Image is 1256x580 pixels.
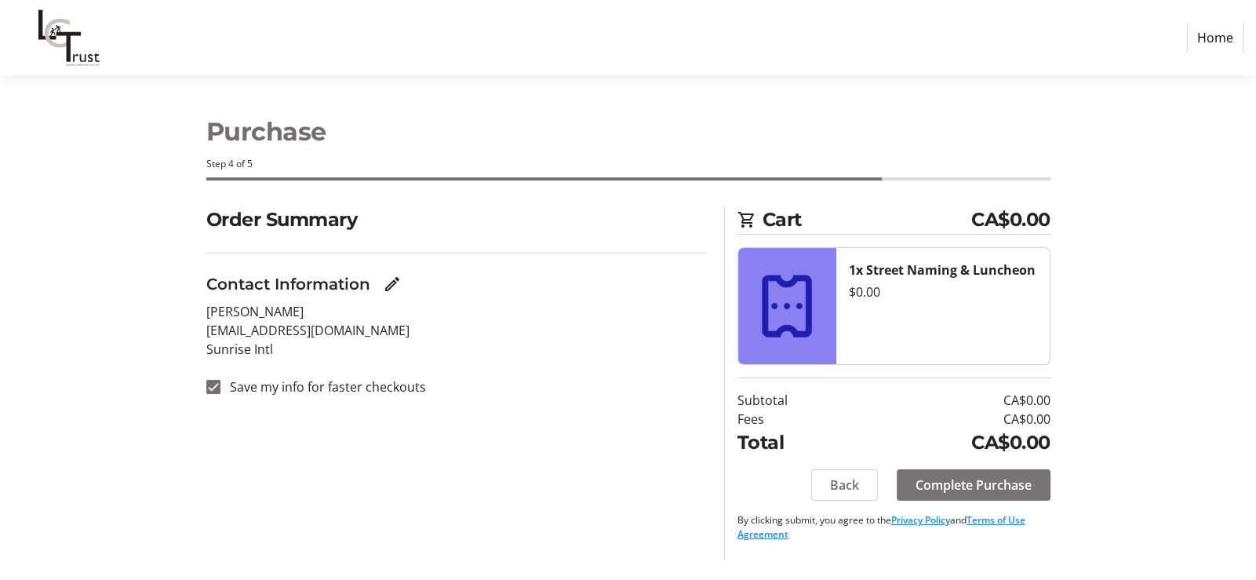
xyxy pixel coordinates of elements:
td: Total [737,429,859,457]
span: CA$0.00 [971,206,1050,234]
span: Cart [763,206,972,234]
td: CA$0.00 [859,391,1050,410]
img: LCT's Logo [13,6,124,69]
div: Step 4 of 5 [206,157,1050,171]
td: Subtotal [737,391,859,410]
td: CA$0.00 [859,429,1050,457]
span: Complete Purchase [916,476,1032,494]
p: [PERSON_NAME] [206,302,705,321]
td: Fees [737,410,859,429]
span: Back [830,476,859,494]
button: Back [811,469,878,501]
label: Save my info for faster checkouts [220,378,426,396]
button: Edit Contact Information [377,268,408,300]
p: [EMAIL_ADDRESS][DOMAIN_NAME] [206,321,705,340]
td: CA$0.00 [859,410,1050,429]
p: By clicking submit, you agree to the and [737,513,1050,542]
strong: 1x Street Naming & Luncheon [849,261,1036,279]
div: $0.00 [849,283,1037,301]
a: Terms of Use Agreement [737,513,1025,541]
a: Privacy Policy [891,513,950,527]
h2: Order Summary [206,206,705,234]
button: Complete Purchase [897,469,1050,501]
a: Home [1187,23,1243,53]
p: Sunrise Intl [206,340,705,359]
h1: Purchase [206,113,1050,151]
h3: Contact Information [206,272,370,296]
